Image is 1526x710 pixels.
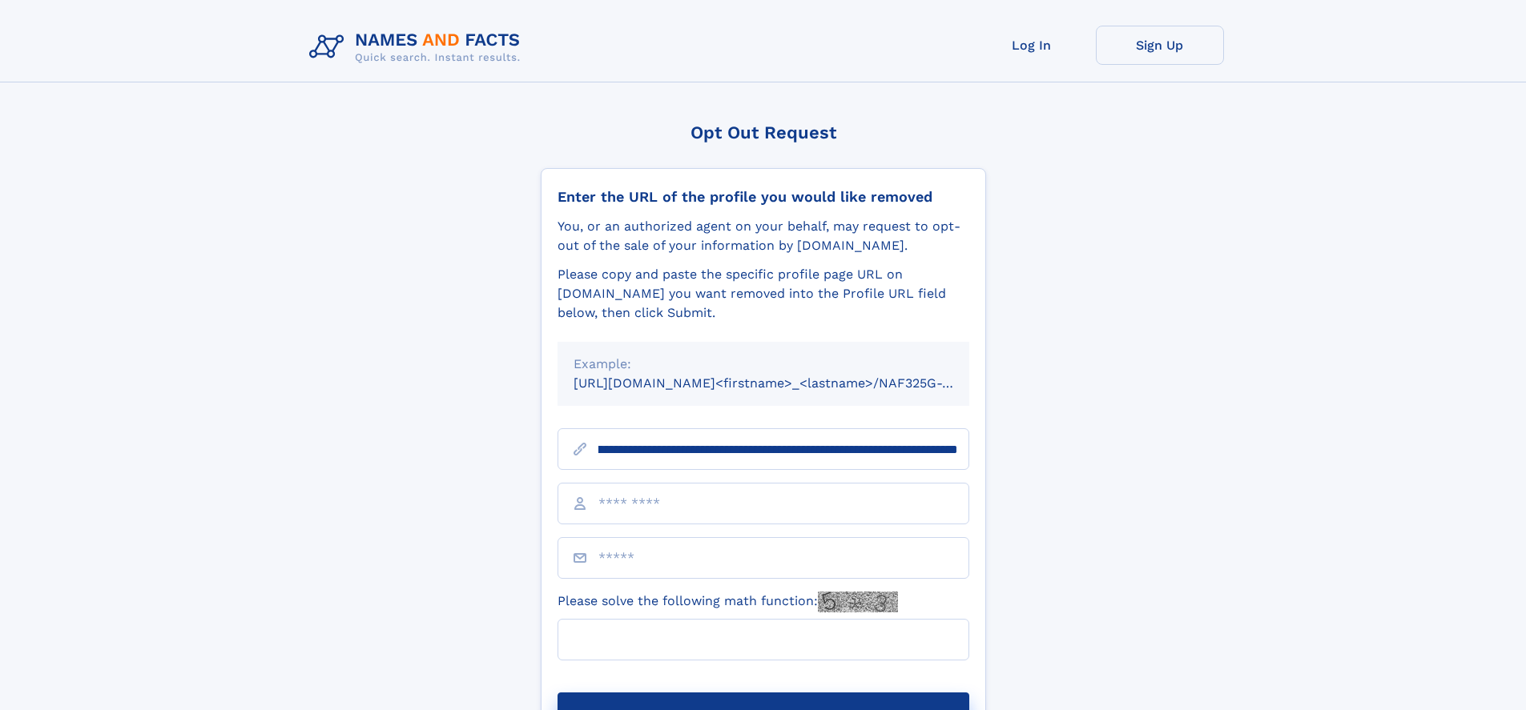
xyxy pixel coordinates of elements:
[558,217,969,255] div: You, or an authorized agent on your behalf, may request to opt-out of the sale of your informatio...
[558,265,969,323] div: Please copy and paste the specific profile page URL on [DOMAIN_NAME] you want removed into the Pr...
[558,188,969,206] div: Enter the URL of the profile you would like removed
[303,26,533,69] img: Logo Names and Facts
[574,375,1000,391] small: [URL][DOMAIN_NAME]<firstname>_<lastname>/NAF325G-xxxxxxxx
[968,26,1096,65] a: Log In
[541,122,986,142] div: Opt Out Request
[574,355,953,374] div: Example:
[558,592,898,612] label: Please solve the following math function:
[1096,26,1224,65] a: Sign Up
